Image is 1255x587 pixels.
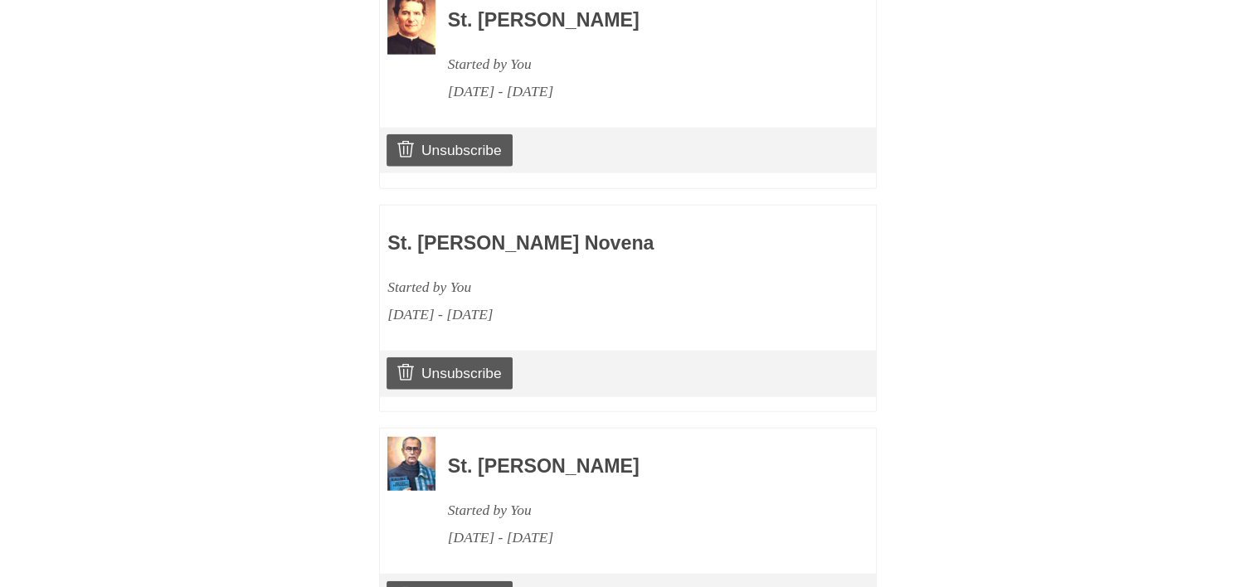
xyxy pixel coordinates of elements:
[387,301,771,328] div: [DATE] - [DATE]
[387,134,512,166] a: Unsubscribe
[387,233,771,255] h3: St. [PERSON_NAME] Novena
[387,357,512,389] a: Unsubscribe
[448,51,831,78] div: Started by You
[387,274,771,301] div: Started by You
[387,437,435,491] img: Novena image
[448,78,831,105] div: [DATE] - [DATE]
[448,497,831,524] div: Started by You
[448,456,831,478] h3: St. [PERSON_NAME]
[448,10,831,32] h3: St. [PERSON_NAME]
[448,524,831,551] div: [DATE] - [DATE]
